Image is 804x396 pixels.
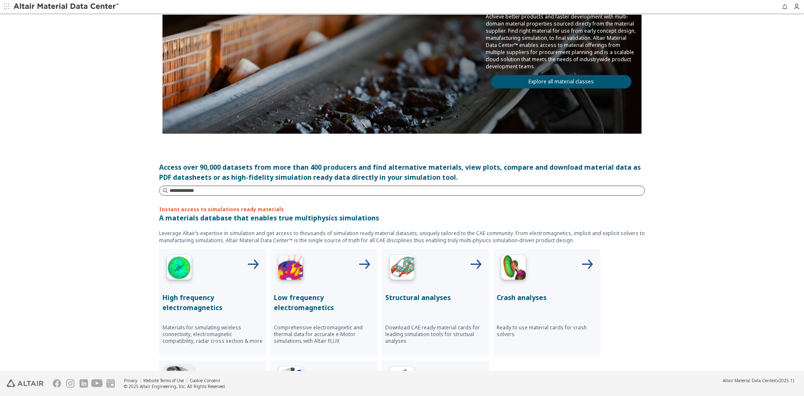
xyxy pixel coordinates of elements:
[162,292,263,313] p: High frequency electromagnetics
[385,292,486,303] p: Structural analyses
[162,324,263,344] p: Materials for simulating wireless connectivity, electromagnetic compatibility, radar cross sectio...
[159,162,645,182] div: Access over 90,000 datasets from more than 400 producers and find alternative materials, view plo...
[162,252,196,286] img: High Frequency Icon
[382,249,489,356] button: Structural Analyses IconStructural analysesDownload CAE ready material cards for leading simulati...
[385,324,486,344] p: Download CAE ready material cards for leading simulation tools for structual analyses
[497,252,530,286] img: Crash Analyses Icon
[385,252,419,286] img: Structural Analyses Icon
[486,13,636,70] p: Achieve better products and faster development with multi-domain material properties sourced dire...
[274,324,374,344] p: Comprehensive electromagnetic and thermal data for accurate e-Motor simulations with Altair FLUX
[491,75,631,88] a: Explore all material classes
[497,324,597,338] p: Ready to use material cards for crash solvers
[497,292,597,303] p: Crash analyses
[159,230,645,244] p: Leverage Altair’s expertise in simulation and get access to thousands of simulation ready materia...
[190,378,220,383] a: Cookie Consent
[723,378,794,383] div: (v2025.1)
[7,380,44,387] img: Altair Engineering
[271,249,378,356] button: Low Frequency IconLow frequency electromagneticsComprehensive electromagnetic and thermal data fo...
[13,3,120,11] img: Altair Material Data Center
[124,378,137,383] a: Privacy
[124,383,226,389] div: © 2025 Altair Engineering, Inc. All Rights Reserved.
[159,206,645,213] p: Instant access to simulations ready materials
[274,252,307,286] img: Low Frequency Icon
[493,249,600,356] button: Crash Analyses IconCrash analysesReady to use material cards for crash solvers
[143,378,184,383] a: Website Terms of Use
[274,292,374,313] p: Low frequency electromagnetics
[159,213,645,223] p: A materials database that enables true multiphysics simulations
[159,249,266,356] button: High Frequency IconHigh frequency electromagneticsMaterials for simulating wireless connectivity,...
[723,378,776,383] span: Altair Material Data Center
